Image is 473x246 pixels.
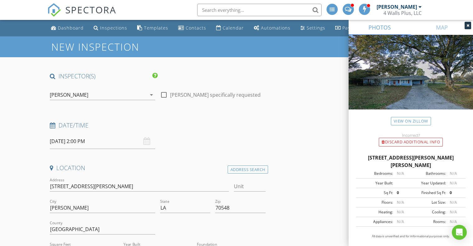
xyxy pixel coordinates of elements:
[358,190,393,196] div: Sq Ft:
[176,22,209,34] a: Contacts
[349,20,411,35] a: PHOTOS
[358,200,393,205] div: Floors:
[228,165,268,174] div: Address Search
[135,22,171,34] a: Templates
[251,22,293,34] a: Automations (Advanced)
[65,3,116,16] span: SPECTORA
[450,200,457,205] span: N/A
[393,190,411,196] div: 0
[349,35,473,124] img: streetview
[144,25,168,31] div: Templates
[411,190,446,196] div: Finished Sq Ft:
[50,72,158,80] h4: INSPECTOR(S)
[342,25,365,31] div: Payments
[446,190,464,196] div: 0
[356,154,466,169] div: [STREET_ADDRESS][PERSON_NAME][PERSON_NAME]
[51,41,189,52] h1: New Inspection
[356,234,466,239] p: All data is unverified and for informational purposes only.
[47,8,116,21] a: SPECTORA
[148,91,155,99] i: arrow_drop_down
[397,219,404,224] span: N/A
[450,171,457,176] span: N/A
[377,4,417,10] div: [PERSON_NAME]
[397,209,404,215] span: N/A
[411,200,446,205] div: Lot Size:
[391,117,431,125] a: View on Zillow
[50,164,266,172] h4: Location
[100,25,127,31] div: Inspections
[223,25,244,31] div: Calendar
[450,180,457,186] span: N/A
[91,22,130,34] a: Inspections
[349,133,473,138] div: Incorrect?
[383,10,422,16] div: 4 Walls Plus, LLC
[50,92,88,98] div: [PERSON_NAME]
[411,171,446,176] div: Bathrooms:
[47,3,61,17] img: The Best Home Inspection Software - Spectora
[411,180,446,186] div: Year Updated:
[49,22,86,34] a: Dashboard
[397,200,404,205] span: N/A
[358,180,393,186] div: Year Built:
[170,92,261,98] label: [PERSON_NAME] specifically requested
[411,209,446,215] div: Cooling:
[58,25,84,31] div: Dashboard
[452,225,467,240] div: Open Intercom Messenger
[450,209,457,215] span: N/A
[358,171,393,176] div: Bedrooms:
[261,25,290,31] div: Automations
[50,134,155,149] input: Select date
[411,20,473,35] a: MAP
[50,121,266,129] h4: Date/Time
[298,22,328,34] a: Settings
[214,22,246,34] a: Calendar
[379,138,443,146] div: Discard Additional info
[358,219,393,225] div: Appliances:
[358,209,393,215] div: Heating:
[307,25,325,31] div: Settings
[186,25,206,31] div: Contacts
[450,219,457,224] span: N/A
[197,4,322,16] input: Search everything...
[397,171,404,176] span: N/A
[411,219,446,225] div: Rooms:
[333,22,368,34] a: Payments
